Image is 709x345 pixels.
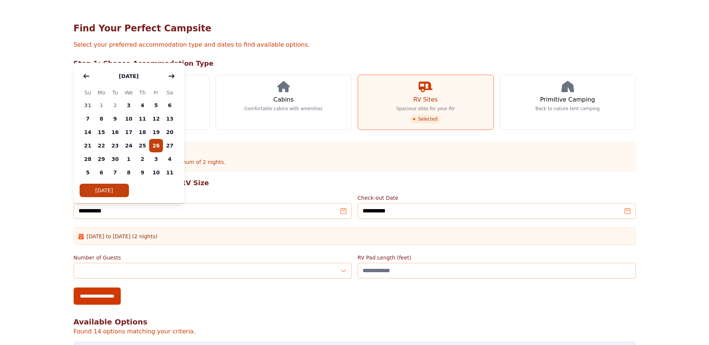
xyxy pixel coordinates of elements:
label: Check-out Date [358,194,636,202]
span: 14 [81,125,95,139]
span: Mo [95,88,108,97]
span: Su [81,88,95,97]
span: 23 [108,139,122,152]
p: Comfortable cabins with amenities [244,106,323,112]
span: 5 [149,99,163,112]
span: 16 [108,125,122,139]
p: Select your preferred accommodation type and dates to find available options. [74,40,636,49]
a: RV Sites Spacious sites for your RV Selected [358,75,494,130]
h1: Find Your Perfect Campsite [74,22,636,34]
h2: Step 1: Choose Accommodation Type [74,58,636,69]
span: 29 [95,152,108,166]
span: 22 [95,139,108,152]
span: 26 [149,139,163,152]
button: [DATE] [111,69,146,84]
p: Spacious sites for your RV [396,106,454,112]
label: Number of Guests [74,254,352,261]
span: Fr [149,88,163,97]
span: 20 [163,125,177,139]
span: 19 [149,125,163,139]
span: 4 [136,99,149,112]
span: 21 [81,139,95,152]
span: 10 [149,166,163,179]
span: 1 [95,99,108,112]
span: 6 [95,166,108,179]
span: 27 [163,139,177,152]
span: 9 [108,112,122,125]
h3: Primitive Camping [540,95,595,104]
span: 31 [81,99,95,112]
span: 17 [122,125,136,139]
span: 30 [108,152,122,166]
label: RV Pad Length (feet) [358,254,636,261]
span: 7 [108,166,122,179]
h3: RV Sites [413,95,438,104]
a: Cabins Comfortable cabins with amenities [216,75,352,130]
span: 10 [122,112,136,125]
span: 7 [81,112,95,125]
a: Primitive Camping Back to nature tent camping [500,75,636,130]
span: 3 [149,152,163,166]
span: 9 [136,166,149,179]
span: 11 [136,112,149,125]
span: We [122,88,136,97]
span: 12 [149,112,163,125]
span: 5 [81,166,95,179]
span: 4 [163,152,177,166]
span: [DATE] to [DATE] (2 nights) [87,233,158,240]
span: Tu [108,88,122,97]
label: Check-in Date [74,194,352,202]
span: 3 [122,99,136,112]
h2: Available Options [74,317,636,327]
h2: Step 2: Select Your Dates & RV Size [74,178,636,188]
span: 11 [163,166,177,179]
span: 2 [136,152,149,166]
span: 2 [108,99,122,112]
span: 24 [122,139,136,152]
span: 18 [136,125,149,139]
span: 25 [136,139,149,152]
span: 28 [81,152,95,166]
span: 8 [95,112,108,125]
span: Th [136,88,149,97]
span: 1 [122,152,136,166]
span: Sa [163,88,177,97]
span: 6 [163,99,177,112]
span: 13 [163,112,177,125]
span: Selected [410,115,440,124]
button: [DATE] [80,184,129,197]
p: Found 14 options matching your criteria. [74,327,636,336]
h3: Cabins [273,95,293,104]
span: 15 [95,125,108,139]
span: 8 [122,166,136,179]
p: Back to nature tent camping [536,106,600,112]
